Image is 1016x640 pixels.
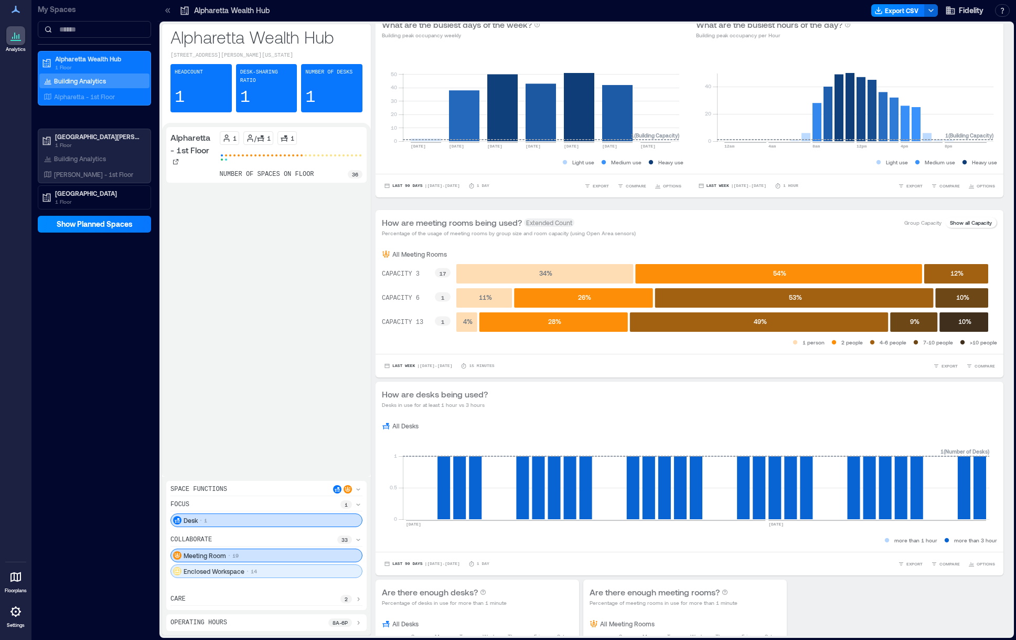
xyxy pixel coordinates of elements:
[394,138,397,144] tspan: 0
[291,134,294,142] p: 1
[939,183,960,189] span: COMPARE
[975,363,995,369] span: COMPARE
[382,599,507,607] p: Percentage of desks in use for more than 1 minute
[38,4,151,15] p: My Spaces
[240,87,250,108] p: 1
[950,218,992,227] p: Show all Capacity
[966,559,997,569] button: OPTIONS
[929,181,962,191] button: COMPARE
[708,138,711,144] tspan: 0
[896,181,925,191] button: EXPORT
[38,216,151,233] button: Show Planned Spaces
[477,183,489,189] p: 1 Day
[382,18,532,31] p: What are the busiest days of the week?
[931,361,960,371] button: EXPORT
[251,567,257,575] p: 14
[841,338,863,347] p: 2 people
[696,18,842,31] p: What are the busiest hours of the day?
[590,586,720,599] p: Are there enough meeting rooms?
[929,559,962,569] button: COMPARE
[959,5,983,16] span: Fidelity
[925,158,955,166] p: Medium use
[390,484,397,490] tspan: 0.5
[267,134,271,142] p: 1
[548,318,561,325] text: 28 %
[803,338,825,347] p: 1 person
[233,134,237,142] p: 1
[871,4,925,17] button: Export CSV
[704,110,711,117] tspan: 20
[5,587,27,594] p: Floorplans
[382,229,636,237] p: Percentage of the usage of meeting rooms by group size and room capacity (using Open Area sensors)
[942,2,987,19] button: Fidelity
[57,219,133,229] span: Show Planned Spaces
[593,183,609,189] span: EXPORT
[55,141,143,149] p: 1 Floor
[3,23,29,56] a: Analytics
[392,250,447,258] p: All Meeting Rooms
[904,218,942,227] p: Group Capacity
[572,158,594,166] p: Light use
[406,522,421,527] text: [DATE]
[204,516,207,524] p: 1
[341,536,348,544] p: 33
[55,63,143,71] p: 1 Floor
[382,31,540,39] p: Building peak occupancy weekly
[449,144,464,149] text: [DATE]
[391,124,397,131] tspan: 10
[170,26,362,47] p: Alpharetta Wealth Hub
[939,561,960,567] span: COMPARE
[954,536,997,544] p: more than 3 hour
[392,422,419,430] p: All Desks
[391,84,397,90] tspan: 40
[382,559,462,569] button: Last 90 Days |[DATE]-[DATE]
[394,516,397,522] tspan: 0
[886,158,908,166] p: Light use
[392,620,419,628] p: All Desks
[382,388,488,401] p: How are desks being used?
[382,181,462,191] button: Last 90 Days |[DATE]-[DATE]
[382,295,420,302] text: CAPACITY 6
[894,536,937,544] p: more than 1 hour
[175,68,203,77] p: Headcount
[526,144,541,149] text: [DATE]
[600,620,655,628] p: All Meeting Rooms
[857,144,867,149] text: 12pm
[54,77,106,85] p: Building Analytics
[611,158,641,166] p: Medium use
[391,98,397,104] tspan: 30
[479,293,492,301] text: 11 %
[232,551,239,560] p: 19
[2,564,30,597] a: Floorplans
[653,181,683,191] button: OPTIONS
[964,361,997,371] button: COMPARE
[966,181,997,191] button: OPTIONS
[170,536,212,544] p: collaborate
[469,363,494,369] p: 15 minutes
[305,87,315,108] p: 1
[812,144,820,149] text: 8am
[394,453,397,459] tspan: 1
[175,87,185,108] p: 1
[254,134,256,142] p: /
[345,595,348,603] p: 2
[626,183,646,189] span: COMPARE
[220,170,314,179] p: number of spaces on floor
[942,363,958,369] span: EXPORT
[477,561,489,567] p: 1 Day
[54,154,106,163] p: Building Analytics
[582,181,611,191] button: EXPORT
[768,522,784,527] text: [DATE]
[54,92,115,101] p: Alpharetta - 1st Floor
[768,144,776,149] text: 4am
[194,5,270,16] p: Alpharetta Wealth Hub
[773,269,786,277] text: 54 %
[923,338,953,347] p: 7-10 people
[382,319,423,326] text: CAPACITY 13
[901,144,908,149] text: 4pm
[352,170,358,179] p: 36
[724,144,734,149] text: 12am
[578,293,591,301] text: 26 %
[956,293,969,301] text: 10 %
[391,71,397,77] tspan: 50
